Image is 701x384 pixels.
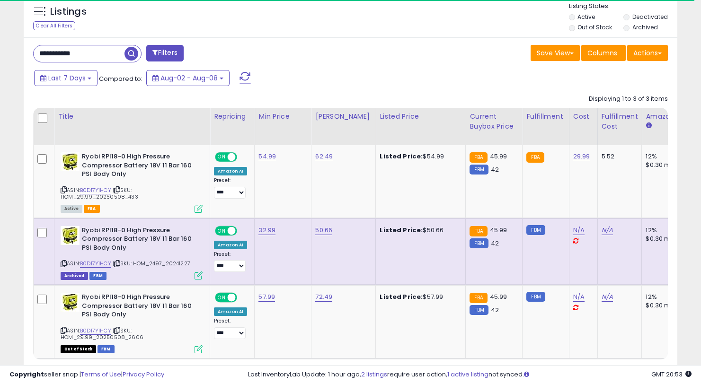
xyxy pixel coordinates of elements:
[61,152,80,171] img: 41lZ1RGhv6L._SL40_.jpg
[216,294,228,302] span: ON
[470,112,518,131] div: Current Buybox Price
[123,370,164,379] a: Privacy Policy
[146,45,183,61] button: Filters
[214,177,247,199] div: Preset:
[577,23,612,31] label: Out of Stock
[214,307,247,316] div: Amazon AI
[380,292,423,301] b: Listed Price:
[61,345,96,353] span: All listings that are currently out of stock and unavailable for purchase on Amazon
[258,112,307,122] div: Min Price
[258,226,275,235] a: 32.99
[470,226,487,236] small: FBA
[587,48,617,58] span: Columns
[61,186,138,201] span: | SKU: HOM_29.99_20250508_433
[160,73,218,83] span: Aug-02 - Aug-08
[602,152,635,161] div: 5.52
[61,152,203,212] div: ASIN:
[646,122,651,130] small: Amazon Fees.
[651,370,692,379] span: 2025-08-16 20:53 GMT
[526,112,565,122] div: Fulfillment
[113,260,190,267] span: | SKU: HOM_2497_20241227
[490,226,507,235] span: 45.99
[315,112,372,122] div: [PERSON_NAME]
[34,70,98,86] button: Last 7 Days
[602,292,613,302] a: N/A
[526,292,545,302] small: FBM
[380,112,461,122] div: Listed Price
[573,292,585,302] a: N/A
[632,13,668,21] label: Deactivated
[315,292,332,302] a: 72.49
[99,74,142,83] span: Compared to:
[214,318,247,339] div: Preset:
[573,152,590,161] a: 29.99
[470,238,488,248] small: FBM
[526,152,544,163] small: FBA
[216,227,228,235] span: ON
[61,327,143,341] span: | SKU: HOM_29.99_20250508_2606
[581,45,626,61] button: Columns
[58,112,206,122] div: Title
[380,152,458,161] div: $54.99
[216,153,228,161] span: ON
[589,95,668,104] div: Displaying 1 to 3 of 3 items
[9,370,164,379] div: seller snap | |
[380,293,458,301] div: $57.99
[82,226,197,255] b: Ryobi RPI18-0 High Pressure Compressor Battery 18V 11 Bar 160 PSI Body Only
[491,305,499,314] span: 42
[80,327,111,335] a: B0D17Y1HCY
[447,370,488,379] a: 1 active listing
[236,294,251,302] span: OFF
[84,205,100,213] span: FBA
[361,370,387,379] a: 2 listings
[98,345,115,353] span: FBM
[82,152,197,181] b: Ryobi RPI18-0 High Pressure Compressor Battery 18V 11 Bar 160 PSI Body Only
[248,370,692,379] div: Last InventoryLab Update: 1 hour ago, require user action, not synced.
[573,226,585,235] a: N/A
[214,251,247,272] div: Preset:
[61,205,82,213] span: All listings currently available for purchase on Amazon
[82,293,197,322] b: Ryobi RPI18-0 High Pressure Compressor Battery 18V 11 Bar 160 PSI Body Only
[214,112,250,122] div: Repricing
[315,152,333,161] a: 62.49
[81,370,121,379] a: Terms of Use
[526,225,545,235] small: FBM
[380,226,458,235] div: $50.66
[315,226,332,235] a: 50.66
[491,165,499,174] span: 42
[236,153,251,161] span: OFF
[236,227,251,235] span: OFF
[80,186,111,194] a: B0D17Y1HCY
[632,23,658,31] label: Archived
[89,272,106,280] span: FBM
[258,292,275,302] a: 57.99
[470,152,487,163] small: FBA
[602,112,638,131] div: Fulfillment Cost
[258,152,276,161] a: 54.99
[602,226,613,235] a: N/A
[577,13,595,21] label: Active
[627,45,668,61] button: Actions
[80,260,111,268] a: B0D17Y1HCY
[470,165,488,175] small: FBM
[33,21,75,30] div: Clear All Filters
[50,5,87,18] h5: Listings
[470,293,487,303] small: FBA
[48,73,86,83] span: Last 7 Days
[214,167,247,175] div: Amazon AI
[61,293,80,312] img: 41lZ1RGhv6L._SL40_.jpg
[61,226,80,245] img: 41lZ1RGhv6L._SL40_.jpg
[61,293,203,352] div: ASIN:
[146,70,230,86] button: Aug-02 - Aug-08
[61,226,203,279] div: ASIN:
[214,241,247,249] div: Amazon AI
[569,2,677,11] p: Listing States:
[380,152,423,161] b: Listed Price:
[61,272,88,280] span: Listings that have been deleted from Seller Central
[490,152,507,161] span: 45.99
[491,239,499,248] span: 42
[531,45,580,61] button: Save View
[470,305,488,315] small: FBM
[490,292,507,301] span: 45.99
[9,370,44,379] strong: Copyright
